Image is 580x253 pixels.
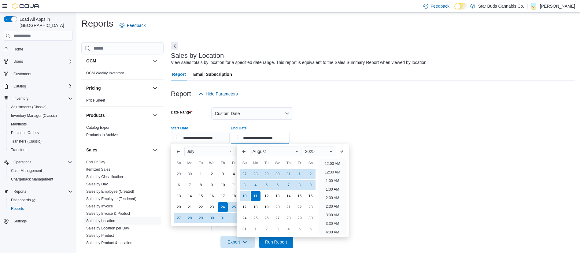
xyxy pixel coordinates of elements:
[196,88,240,100] button: Hide Parameters
[306,180,316,190] div: day-9
[9,112,73,119] span: Inventory Manager (Classic)
[86,147,150,153] button: Sales
[1,158,75,166] button: Operations
[6,196,75,204] a: Dashboards
[86,71,124,75] a: OCM Weekly Inventory
[86,204,113,209] span: Sales by Invoice
[13,160,31,165] span: Operations
[250,147,301,156] div: Button. Open the month selector. August is currently selected.
[174,202,184,212] div: day-20
[86,112,105,118] h3: Products
[273,191,283,201] div: day-13
[11,130,39,135] span: Purchase Orders
[323,186,342,193] li: 1:30 AM
[239,147,249,156] button: Previous Month
[284,224,294,234] div: day-4
[207,213,217,223] div: day-30
[229,180,239,190] div: day-11
[207,158,217,168] div: We
[229,202,239,212] div: day-25
[1,187,75,196] button: Reports
[86,174,123,179] span: Sales by Classification
[9,146,73,154] span: Transfers
[240,169,249,179] div: day-27
[196,213,206,223] div: day-29
[11,218,29,225] a: Settings
[207,202,217,212] div: day-23
[86,132,118,137] span: Products to Archive
[295,191,305,201] div: day-15
[9,146,29,154] a: Transfers
[11,105,46,110] span: Adjustments (Classic)
[323,194,342,202] li: 2:00 AM
[86,147,98,153] h3: Sales
[306,224,316,234] div: day-6
[174,158,184,168] div: Su
[478,2,524,10] p: Star Buds Cannabis Co.
[81,97,164,106] div: Pricing
[11,217,73,225] span: Settings
[262,180,272,190] div: day-5
[1,82,75,91] button: Catalog
[295,158,305,168] div: Fr
[218,158,228,168] div: Th
[11,45,73,53] span: Home
[240,158,249,168] div: Su
[81,69,164,79] div: OCM
[171,52,224,59] h3: Sales by Location
[171,132,230,144] input: Press the down key to enter a popover containing a calendar. Press the escape key to close the po...
[454,3,467,9] input: Dark Mode
[218,202,228,212] div: day-24
[11,188,29,195] button: Reports
[11,206,24,211] span: Reports
[273,180,283,190] div: day-6
[454,9,455,10] span: Dark Mode
[9,167,73,174] span: Cash Management
[306,202,316,212] div: day-23
[185,180,195,190] div: day-7
[11,147,26,152] span: Transfers
[9,121,29,128] a: Manifests
[231,132,290,144] input: Press the down key to enter a popover containing a calendar. Press the escape key to close the po...
[303,147,335,156] div: Button. Open the year selector. 2025 is currently selected.
[86,167,110,172] span: Itemized Sales
[306,213,316,223] div: day-30
[127,22,146,28] span: Feedback
[6,166,75,175] button: Cash Management
[229,191,239,201] div: day-18
[1,94,75,103] button: Inventory
[251,169,260,179] div: day-28
[207,169,217,179] div: day-2
[284,180,294,190] div: day-7
[240,180,249,190] div: day-3
[229,158,239,168] div: Fr
[262,158,272,168] div: Tu
[273,158,283,168] div: We
[262,224,272,234] div: day-2
[173,147,183,156] button: Previous Month
[262,169,272,179] div: day-29
[305,149,315,154] span: 2025
[295,169,305,179] div: day-1
[295,213,305,223] div: day-29
[251,213,260,223] div: day-25
[251,180,260,190] div: day-4
[1,217,75,225] button: Settings
[6,103,75,111] button: Adjustments (Classic)
[11,122,27,127] span: Manifests
[11,95,31,102] button: Inventory
[306,158,316,168] div: Sa
[172,68,186,80] span: Report
[117,19,148,32] a: Feedback
[6,128,75,137] button: Purchase Orders
[9,138,44,145] a: Transfers (Classic)
[13,96,28,101] span: Inventory
[323,211,342,219] li: 3:00 AM
[86,160,105,165] span: End Of Day
[319,159,346,235] ul: Time
[323,220,342,227] li: 3:30 AM
[207,191,217,201] div: day-16
[251,224,260,234] div: day-1
[185,158,195,168] div: Mo
[231,126,247,131] label: End Date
